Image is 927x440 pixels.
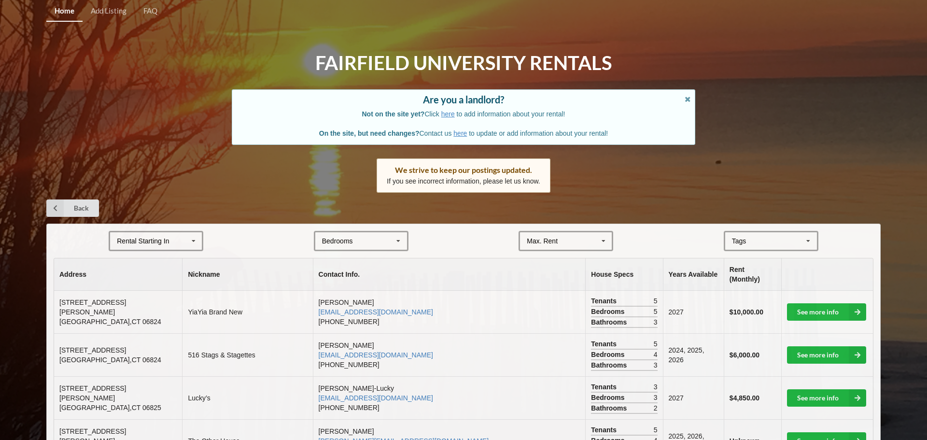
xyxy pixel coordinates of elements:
[387,165,540,175] div: We strive to keep our postings updated.
[315,51,612,75] h1: Fairfield University Rentals
[59,318,161,326] span: [GEOGRAPHIC_DATA] , CT 06824
[319,129,608,137] span: Contact us to update or add information about your rental!
[54,258,182,291] th: Address
[319,129,420,137] b: On the site, but need changes?
[591,403,629,413] span: Bathrooms
[182,333,312,376] td: 516 Stags & Stagettes
[585,258,662,291] th: House Specs
[730,308,763,316] b: $10,000.00
[322,238,353,244] div: Bedrooms
[59,356,161,364] span: [GEOGRAPHIC_DATA] , CT 06824
[319,394,433,402] a: [EMAIL_ADDRESS][DOMAIN_NAME]
[654,296,658,306] span: 5
[663,333,724,376] td: 2024, 2025, 2026
[319,351,433,359] a: [EMAIL_ADDRESS][DOMAIN_NAME]
[591,360,629,370] span: Bathrooms
[59,298,126,316] span: [STREET_ADDRESS][PERSON_NAME]
[591,425,619,435] span: Tenants
[441,110,455,118] a: here
[654,360,658,370] span: 3
[591,339,619,349] span: Tenants
[453,129,467,137] a: here
[313,258,586,291] th: Contact Info.
[654,339,658,349] span: 5
[46,199,99,217] a: Back
[591,307,627,316] span: Bedrooms
[313,333,586,376] td: [PERSON_NAME] [PHONE_NUMBER]
[663,291,724,333] td: 2027
[319,308,433,316] a: [EMAIL_ADDRESS][DOMAIN_NAME]
[654,382,658,392] span: 3
[654,350,658,359] span: 4
[663,258,724,291] th: Years Available
[591,382,619,392] span: Tenants
[654,317,658,327] span: 3
[654,403,658,413] span: 2
[663,376,724,419] td: 2027
[313,291,586,333] td: [PERSON_NAME] [PHONE_NUMBER]
[135,1,166,22] a: FAQ
[242,95,685,104] div: Are you a landlord?
[730,236,760,247] div: Tags
[724,258,781,291] th: Rent (Monthly)
[730,351,759,359] b: $6,000.00
[787,303,866,321] a: See more info
[787,389,866,407] a: See more info
[362,110,425,118] b: Not on the site yet?
[59,404,161,412] span: [GEOGRAPHIC_DATA] , CT 06825
[46,1,83,22] a: Home
[591,393,627,402] span: Bedrooms
[787,346,866,364] a: See more info
[654,425,658,435] span: 5
[59,384,126,402] span: [STREET_ADDRESS][PERSON_NAME]
[83,1,135,22] a: Add Listing
[591,317,629,327] span: Bathrooms
[527,238,558,244] div: Max. Rent
[654,393,658,402] span: 3
[591,350,627,359] span: Bedrooms
[182,376,312,419] td: Lucky’s
[362,110,565,118] span: Click to add information about your rental!
[182,258,312,291] th: Nickname
[387,176,540,186] p: If you see incorrect information, please let us know.
[59,346,126,354] span: [STREET_ADDRESS]
[730,394,759,402] b: $4,850.00
[182,291,312,333] td: YiaYia Brand New
[591,296,619,306] span: Tenants
[654,307,658,316] span: 5
[313,376,586,419] td: [PERSON_NAME]-Lucky [PHONE_NUMBER]
[117,238,169,244] div: Rental Starting In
